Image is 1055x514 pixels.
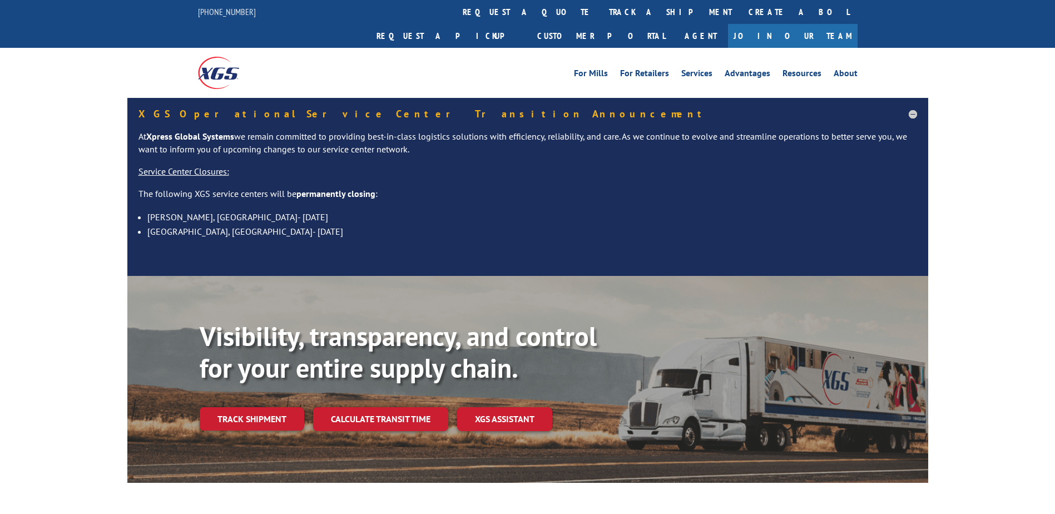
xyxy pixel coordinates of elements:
a: Request a pickup [368,24,529,48]
b: Visibility, transparency, and control for your entire supply chain. [200,319,597,385]
p: At we remain committed to providing best-in-class logistics solutions with efficiency, reliabilit... [138,130,917,166]
a: Resources [782,69,821,81]
h5: XGS Operational Service Center Transition Announcement [138,109,917,119]
a: [PHONE_NUMBER] [198,6,256,17]
li: [PERSON_NAME], [GEOGRAPHIC_DATA]- [DATE] [147,210,917,224]
a: For Retailers [620,69,669,81]
a: Join Our Team [728,24,858,48]
a: For Mills [574,69,608,81]
a: XGS ASSISTANT [457,407,552,431]
a: Track shipment [200,407,304,431]
u: Service Center Closures: [138,166,229,177]
a: Services [681,69,712,81]
li: [GEOGRAPHIC_DATA], [GEOGRAPHIC_DATA]- [DATE] [147,224,917,239]
strong: Xpress Global Systems [146,131,234,142]
a: Agent [673,24,728,48]
a: Advantages [725,69,770,81]
a: About [834,69,858,81]
strong: permanently closing [296,188,375,199]
a: Customer Portal [529,24,673,48]
p: The following XGS service centers will be : [138,187,917,210]
a: Calculate transit time [313,407,448,431]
